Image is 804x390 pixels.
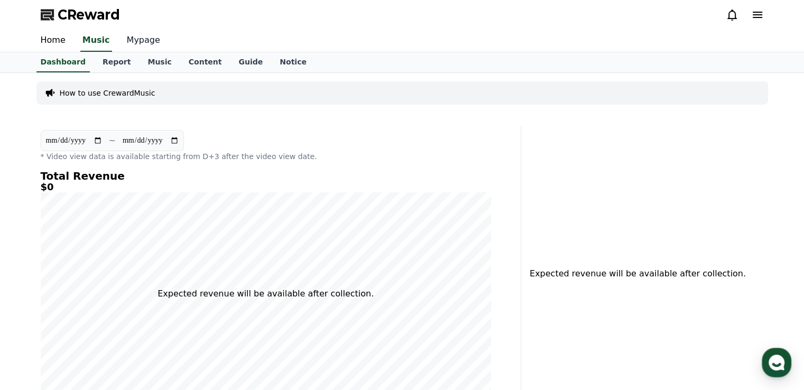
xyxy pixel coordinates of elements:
span: Messages [88,319,119,327]
a: Home [32,30,74,52]
a: CReward [41,6,120,23]
p: Expected revenue will be available after collection. [530,267,740,280]
a: Mypage [118,30,169,52]
p: ~ [109,134,116,147]
a: How to use CrewardMusic [60,88,155,98]
a: Dashboard [36,52,90,72]
a: Messages [70,302,136,329]
h5: $0 [41,182,491,192]
a: Guide [230,52,271,72]
a: Settings [136,302,203,329]
h4: Total Revenue [41,170,491,182]
a: Report [94,52,140,72]
span: Settings [156,318,182,327]
p: * Video view data is available starting from D+3 after the video view date. [41,151,491,162]
p: Expected revenue will be available after collection. [158,287,374,300]
a: Notice [271,52,315,72]
span: CReward [58,6,120,23]
a: Home [3,302,70,329]
span: Home [27,318,45,327]
a: Music [80,30,112,52]
a: Music [139,52,180,72]
a: Content [180,52,230,72]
